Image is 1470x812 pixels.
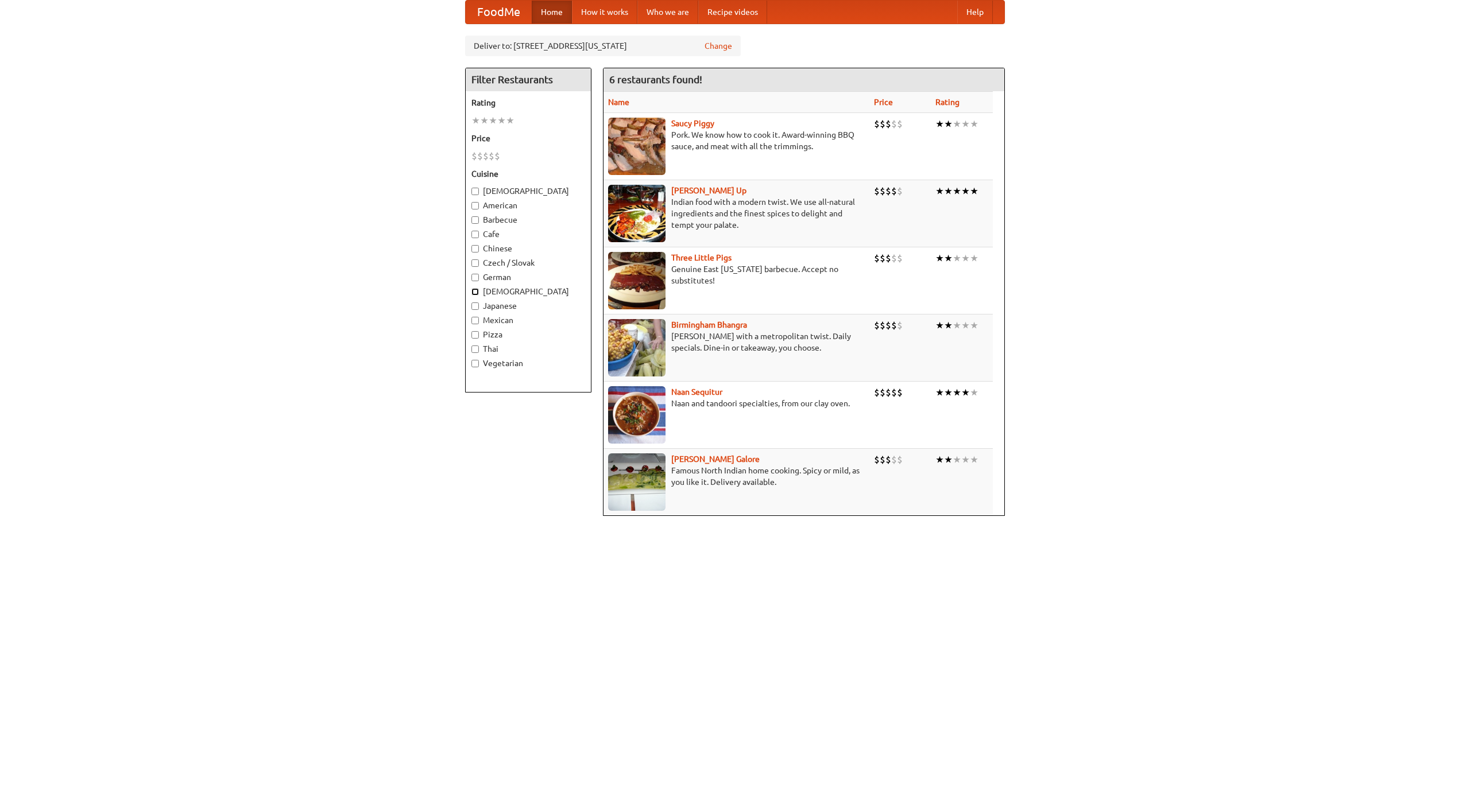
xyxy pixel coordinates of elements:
[880,118,885,130] li: $
[671,186,746,195] b: [PERSON_NAME] Up
[897,453,903,466] li: $
[891,185,897,197] li: $
[471,214,585,226] label: Barbecue
[608,263,865,286] p: Genuine East [US_STATE] barbecue. Accept no substitutes!
[471,228,585,240] label: Cafe
[608,252,666,309] img: littlepigs.jpg
[471,257,585,269] label: Czech / Slovak
[944,386,953,399] li: ★
[944,252,953,265] li: ★
[608,118,666,175] img: saucy.jpg
[885,185,891,197] li: $
[471,185,585,197] label: [DEMOGRAPHIC_DATA]
[471,314,585,326] label: Mexican
[608,453,666,511] img: currygalore.jpg
[891,386,897,399] li: $
[572,1,637,24] a: How it works
[471,343,585,355] label: Thai
[874,319,880,332] li: $
[961,319,970,332] li: ★
[471,150,477,162] li: $
[953,386,961,399] li: ★
[880,386,885,399] li: $
[471,114,480,127] li: ★
[944,319,953,332] li: ★
[494,150,500,162] li: $
[970,319,978,332] li: ★
[671,454,760,464] a: [PERSON_NAME] Galore
[935,118,944,130] li: ★
[671,387,722,397] a: Naan Sequitur
[671,253,732,262] a: Three Little Pigs
[480,114,489,127] li: ★
[471,97,585,108] h5: Rating
[953,118,961,130] li: ★
[957,1,993,24] a: Help
[471,259,479,267] input: Czech / Slovak
[705,40,732,52] a: Change
[874,98,893,107] a: Price
[532,1,572,24] a: Home
[471,271,585,283] label: German
[935,319,944,332] li: ★
[970,185,978,197] li: ★
[465,36,741,56] div: Deliver to: [STREET_ADDRESS][US_STATE]
[471,243,585,254] label: Chinese
[671,320,747,329] a: Birmingham Bhangra
[637,1,698,24] a: Who we are
[698,1,767,24] a: Recipe videos
[471,331,479,339] input: Pizza
[970,252,978,265] li: ★
[961,453,970,466] li: ★
[944,185,953,197] li: ★
[880,453,885,466] li: $
[471,360,479,367] input: Vegetarian
[471,168,585,180] h5: Cuisine
[874,252,880,265] li: $
[471,302,479,310] input: Japanese
[935,453,944,466] li: ★
[961,185,970,197] li: ★
[897,252,903,265] li: $
[891,319,897,332] li: $
[466,1,532,24] a: FoodMe
[961,386,970,399] li: ★
[608,465,865,488] p: Famous North Indian home cooking. Spicy or mild, as you like it. Delivery available.
[471,345,479,353] input: Thai
[897,185,903,197] li: $
[471,300,585,312] label: Japanese
[953,252,961,265] li: ★
[935,185,944,197] li: ★
[874,118,880,130] li: $
[471,200,585,211] label: American
[471,288,479,296] input: [DEMOGRAPHIC_DATA]
[885,118,891,130] li: $
[880,319,885,332] li: $
[608,319,666,376] img: bhangra.jpg
[506,114,514,127] li: ★
[970,386,978,399] li: ★
[874,185,880,197] li: $
[885,252,891,265] li: $
[608,398,865,409] p: Naan and tandoori specialties, from our clay oven.
[880,252,885,265] li: $
[944,453,953,466] li: ★
[935,386,944,399] li: ★
[961,252,970,265] li: ★
[608,196,865,231] p: Indian food with a modern twist. We use all-natural ingredients and the finest spices to delight ...
[897,386,903,399] li: $
[471,202,479,209] input: American
[489,150,494,162] li: $
[608,98,629,107] a: Name
[471,188,479,195] input: [DEMOGRAPHIC_DATA]
[671,119,714,128] a: Saucy Piggy
[471,274,479,281] input: German
[471,231,479,238] input: Cafe
[471,317,479,324] input: Mexican
[609,74,702,85] ng-pluralize: 6 restaurants found!
[483,150,489,162] li: $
